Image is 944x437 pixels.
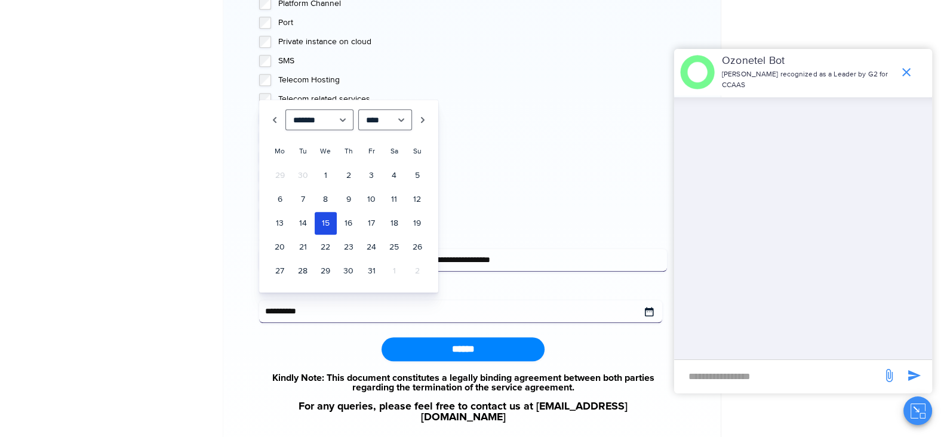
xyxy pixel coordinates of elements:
span: send message [902,364,926,387]
a: Kindly Note: This document constitutes a legally binding agreement between both parties regarding... [259,373,667,392]
a: 28 [292,260,313,282]
span: Sunday [413,147,422,156]
a: 18 [383,212,405,235]
div: new-msg-input [680,366,876,387]
a: 14 [292,212,313,235]
a: 7 [292,188,313,211]
span: Friday [368,147,375,156]
label: Additional Details of Deactivation [259,232,667,244]
a: 11 [383,188,405,211]
a: For any queries, please feel free to contact us at [EMAIL_ADDRESS][DOMAIN_NAME] [259,401,667,423]
span: 1 [383,260,405,282]
span: 29 [269,164,291,187]
label: Telecom related services [278,93,667,105]
a: 27 [269,260,291,282]
label: Port [278,17,667,29]
a: 19 [406,212,428,235]
a: 30 [338,260,359,282]
a: 20 [269,236,291,258]
a: 21 [292,236,313,258]
a: 8 [315,188,336,211]
span: Wednesday [320,147,331,156]
span: send message [877,364,901,387]
a: 17 [361,212,382,235]
span: 2 [406,260,428,282]
span: Tuesday [299,147,307,156]
img: header [680,55,715,90]
a: 2 [338,164,359,187]
a: 1 [315,164,336,187]
span: end chat or minimize [894,60,918,84]
span: Thursday [345,147,353,156]
a: 22 [315,236,336,258]
label: Private instance on cloud [278,36,667,48]
select: Select month [285,109,354,130]
label: VPN [278,170,667,182]
a: 9 [338,188,359,211]
a: 24 [361,236,382,258]
a: 6 [269,188,291,211]
a: 5 [406,164,428,187]
a: 16 [338,212,359,235]
span: 30 [292,164,313,187]
p: Ozonetel Bot [722,53,893,69]
a: 12 [406,188,428,211]
label: SMS [278,55,667,67]
span: Saturday [390,147,398,156]
a: Next [417,109,429,130]
a: 15 [315,212,336,235]
a: 23 [338,236,359,258]
label: Other [278,208,667,220]
a: 26 [406,236,428,258]
label: Voicebot [278,151,667,163]
p: [PERSON_NAME] recognized as a Leader by G2 for CCAAS [722,69,893,91]
a: 3 [361,164,382,187]
a: 31 [361,260,382,282]
label: Effective Date [259,284,667,296]
a: Prev [269,109,281,130]
a: 29 [315,260,336,282]
a: 4 [383,164,405,187]
a: 13 [269,212,291,235]
label: WhatsApp services [278,189,667,201]
a: 25 [383,236,405,258]
select: Select year [358,109,412,130]
label: Truecaller services [278,112,667,124]
a: 10 [361,188,382,211]
label: Telecom Hosting [278,74,667,86]
span: Monday [275,147,285,156]
button: Close chat [903,396,932,425]
label: Voice of Customer [278,131,667,143]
